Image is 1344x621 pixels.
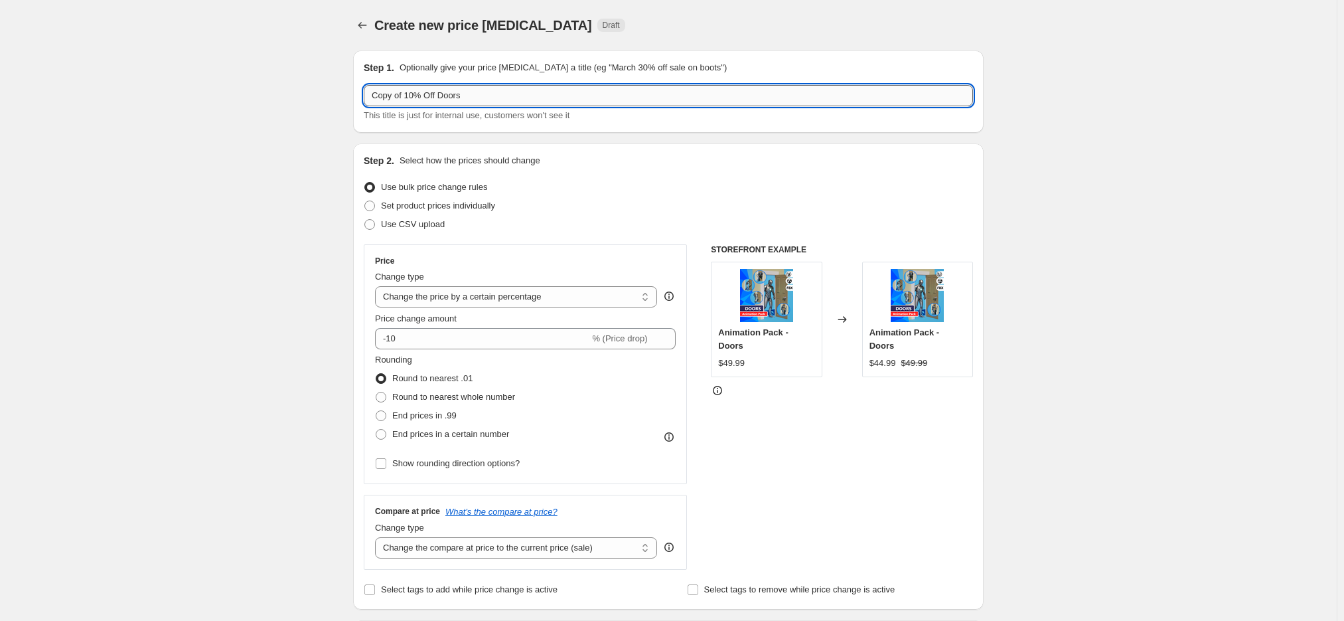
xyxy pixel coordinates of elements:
span: Round to nearest whole number [392,392,515,402]
p: Select how the prices should change [400,154,540,167]
span: End prices in .99 [392,410,457,420]
strike: $49.99 [901,357,927,370]
button: Price change jobs [353,16,372,35]
div: $44.99 [869,357,896,370]
span: Create new price [MEDICAL_DATA] [374,18,592,33]
span: Round to nearest .01 [392,373,473,383]
span: This title is just for internal use, customers won't see it [364,110,569,120]
img: MC_Thumbnail_Doors_MC_80x.png [891,269,944,322]
span: Rounding [375,355,412,365]
input: 30% off holiday sale [364,85,973,106]
button: What's the compare at price? [445,507,558,517]
img: MC_Thumbnail_Doors_MC_80x.png [740,269,793,322]
h3: Compare at price [375,506,440,517]
div: help [662,541,676,554]
div: help [662,290,676,303]
span: End prices in a certain number [392,429,509,439]
h6: STOREFRONT EXAMPLE [711,244,973,255]
span: Change type [375,523,424,533]
h2: Step 2. [364,154,394,167]
span: Use CSV upload [381,219,445,229]
span: Change type [375,272,424,282]
input: -15 [375,328,589,349]
h3: Price [375,256,394,266]
span: Animation Pack - Doors [718,327,788,351]
span: Set product prices individually [381,201,495,211]
span: Price change amount [375,313,457,323]
span: Show rounding direction options? [392,458,520,468]
span: Draft [603,20,620,31]
h2: Step 1. [364,61,394,74]
div: $49.99 [718,357,745,370]
span: Select tags to remove while price change is active [704,584,895,594]
p: Optionally give your price [MEDICAL_DATA] a title (eg "March 30% off sale on boots") [400,61,727,74]
span: Use bulk price change rules [381,182,487,192]
span: Animation Pack - Doors [869,327,939,351]
span: Select tags to add while price change is active [381,584,558,594]
span: % (Price drop) [592,333,647,343]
